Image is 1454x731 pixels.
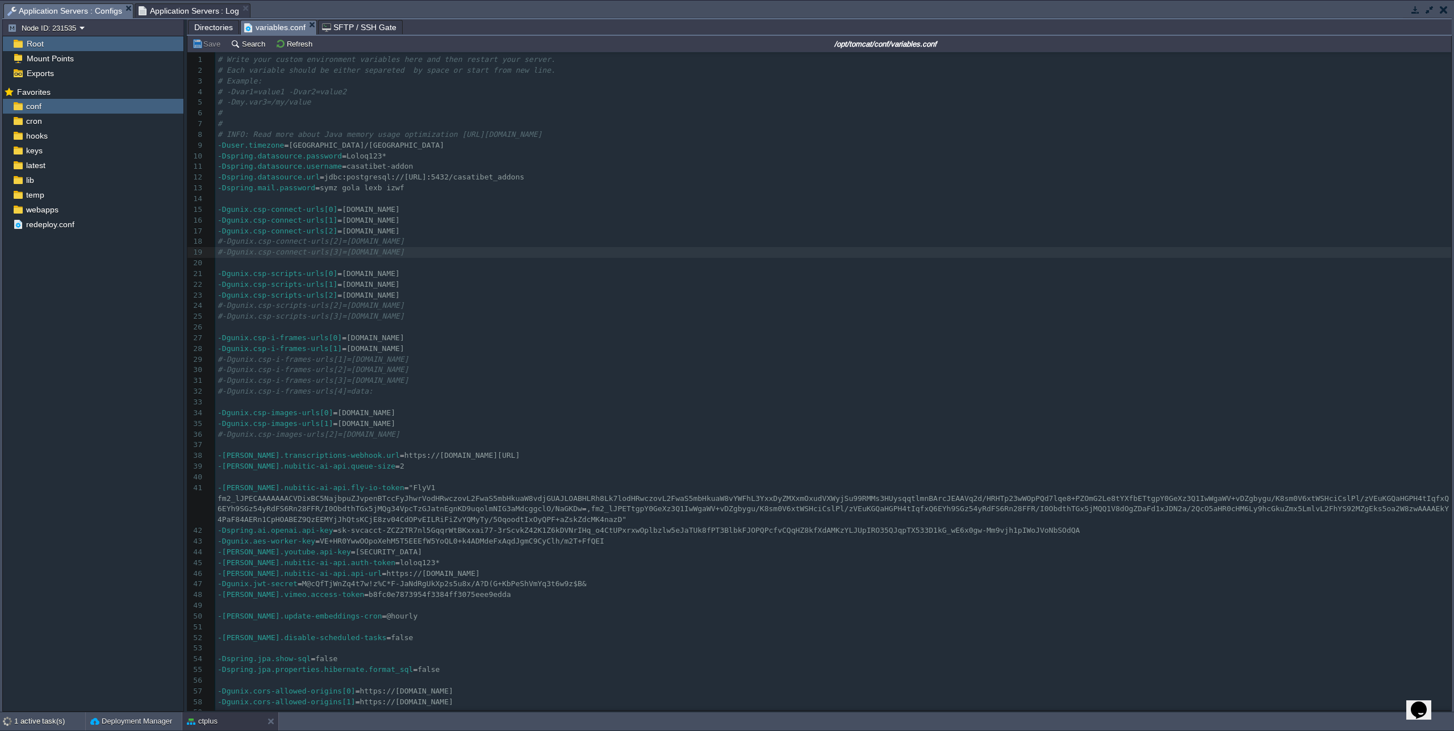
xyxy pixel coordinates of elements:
span: symz gola lexb izwf [320,183,404,192]
iframe: chat widget [1406,686,1443,720]
span: webapps [24,204,60,215]
span: //[DOMAIN_NAME] [386,687,453,695]
div: 39 [187,461,205,472]
a: Root [24,39,45,49]
div: 14 [187,194,205,204]
div: 49 [187,600,205,611]
span: = [337,205,342,214]
span: = [400,451,404,460]
span: = [333,408,338,417]
div: 47 [187,579,205,590]
div: 50 [187,611,205,622]
div: 54 [187,654,205,665]
div: 56 [187,675,205,686]
span: false [315,654,337,663]
span: -Dgunix.jwt-secret [218,579,298,588]
div: 40 [187,472,205,483]
span: -Dgunix.csp-connect-urls[2] [218,227,337,235]
span: conf [24,101,43,111]
div: 51 [187,622,205,633]
div: 59 [187,707,205,718]
span: variables.conf [244,20,306,35]
div: 21 [187,269,205,279]
span: [DOMAIN_NAME] [337,419,395,428]
div: 17 [187,226,205,237]
span: = [337,216,342,224]
span: //[DOMAIN_NAME] [413,569,479,578]
button: ctplus [187,716,218,727]
button: Refresh [275,39,316,49]
div: 32 [187,386,205,397]
span: = [337,291,342,299]
div: 42 [187,525,205,536]
div: 16 [187,215,205,226]
div: 9 [187,140,205,151]
span: # -Dmy.var3=/my/value [218,98,311,106]
span: @hourly [386,612,417,620]
a: Exports [24,68,56,78]
div: 31 [187,375,205,386]
a: keys [24,145,44,156]
div: 25 [187,311,205,322]
span: -Dgunix.csp-images-urls[0] [218,408,333,417]
span: = [364,590,369,599]
div: 57 [187,686,205,697]
span: -Dspring.datasource.password [218,152,342,160]
span: -[PERSON_NAME].disable-scheduled-tasks [218,633,386,642]
div: 8 [187,130,205,140]
div: 5 [187,97,205,108]
span: -[PERSON_NAME].vimeo.access-token [218,590,364,599]
span: //[DOMAIN_NAME] [386,697,453,706]
span: -Dgunix.cors-allowed-origins[0] [218,687,356,695]
div: 37 [187,440,205,450]
span: : [427,451,431,460]
li: /opt/tomcat/conf/variables.conf [240,20,317,34]
span: -Dspring.datasource.url [218,173,320,181]
div: 1 [187,55,205,65]
div: 29 [187,354,205,365]
a: latest [24,160,47,170]
span: # INFO: Read more about Java memory usage optimization [URL][DOMAIN_NAME] [218,130,542,139]
span: -Duser.timezone [218,141,284,149]
span: [DOMAIN_NAME] [342,216,400,224]
span: -[PERSON_NAME].nubitic-ai-api.fly-io-token [218,483,404,492]
a: Favorites [15,87,52,97]
span: Application Servers : Log [139,4,240,18]
span: #-Dgunix.csp-connect-urls[3]=[DOMAIN_NAME] [218,248,404,256]
span: [DOMAIN_NAME] [337,408,395,417]
span: #-Dgunix.csp-i-frames-urls[1]=[DOMAIN_NAME] [218,355,409,364]
a: cron [24,116,44,126]
div: 4 [187,87,205,98]
span: false [391,633,413,642]
span: -Dspring.mail.password [218,183,315,192]
span: loloq123* [400,558,440,567]
div: 1 active task(s) [14,712,85,730]
span: = [337,269,342,278]
span: = [311,654,315,663]
div: 27 [187,333,205,344]
span: = [386,633,391,642]
div: 19 [187,247,205,258]
div: 53 [187,643,205,654]
span: Application Servers : Configs [7,4,122,18]
span: #-Dgunix.csp-scripts-urls[3]=[DOMAIN_NAME] [218,312,404,320]
span: temp [24,190,46,200]
span: : [427,173,431,181]
span: [SECURITY_DATA] [356,548,422,556]
div: 3 [187,76,205,87]
span: Loloq123* [346,152,386,160]
span: -Dspring.datasource.username [218,162,342,170]
span: https [360,687,382,695]
span: -Dgunix.csp-scripts-urls[2] [218,291,337,299]
div: 35 [187,419,205,429]
span: = [342,344,346,353]
span: redeploy.conf [24,219,76,229]
span: [DOMAIN_NAME] [342,280,400,289]
span: M@cQfTjWnZq4t7w!z%C*F-JaNdRgUkXp2s5u8x/A?D(G+KbPeShVmYq3t6w9z$B& [302,579,587,588]
span: #-Dgunix.csp-i-frames-urls[2]=[DOMAIN_NAME] [218,365,409,374]
a: Mount Points [24,53,76,64]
